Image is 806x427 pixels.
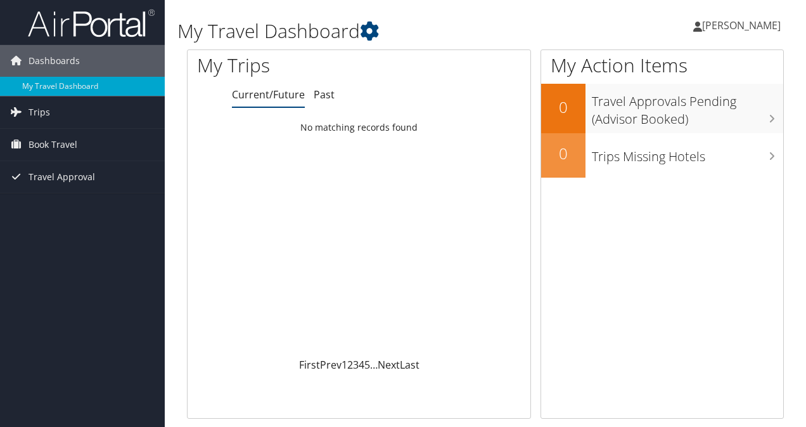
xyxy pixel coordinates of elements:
[232,88,305,102] a: Current/Future
[353,358,359,372] a: 3
[541,143,585,164] h2: 0
[693,6,793,44] a: [PERSON_NAME]
[541,84,783,133] a: 0Travel Approvals Pending (Advisor Booked)
[28,8,155,38] img: airportal-logo.png
[320,358,342,372] a: Prev
[314,88,335,102] a: Past
[541,133,783,178] a: 0Trips Missing Hotels
[29,96,50,128] span: Trips
[188,116,530,139] td: No matching records found
[541,96,585,118] h2: 0
[370,358,378,372] span: …
[702,18,781,32] span: [PERSON_NAME]
[364,358,370,372] a: 5
[541,52,783,79] h1: My Action Items
[299,358,320,372] a: First
[342,358,347,372] a: 1
[592,141,783,166] h3: Trips Missing Hotels
[347,358,353,372] a: 2
[29,161,95,193] span: Travel Approval
[592,86,783,128] h3: Travel Approvals Pending (Advisor Booked)
[177,18,588,44] h1: My Travel Dashboard
[400,358,419,372] a: Last
[378,358,400,372] a: Next
[29,45,80,77] span: Dashboards
[197,52,378,79] h1: My Trips
[359,358,364,372] a: 4
[29,129,77,161] span: Book Travel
